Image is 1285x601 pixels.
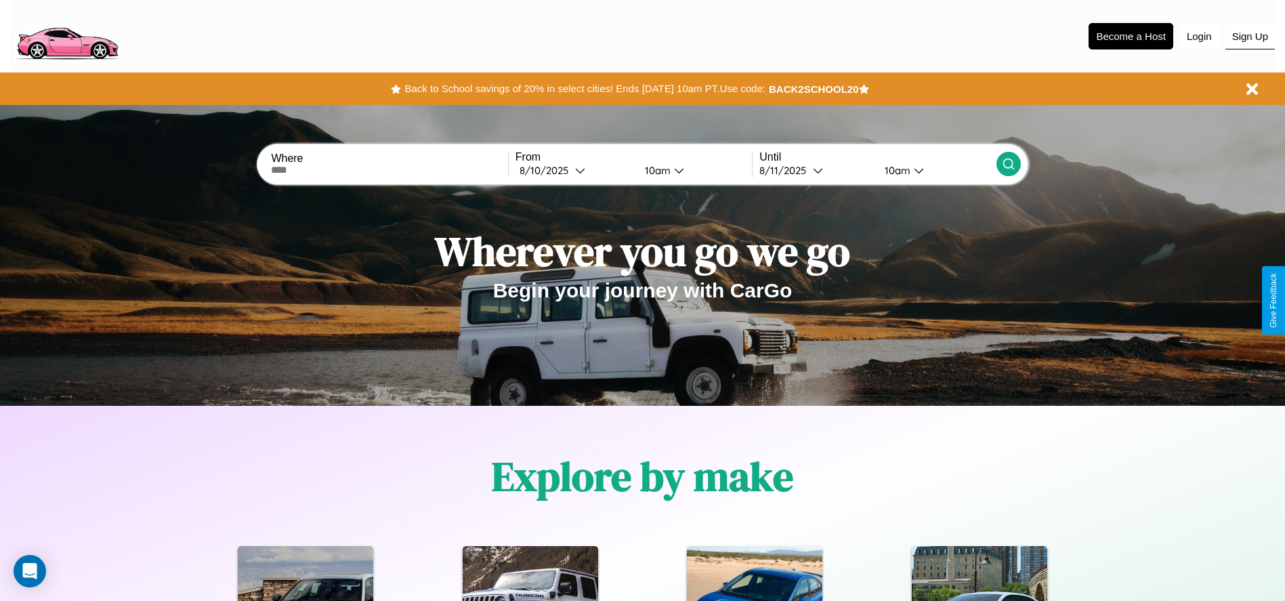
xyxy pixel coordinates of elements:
button: Login [1180,24,1219,49]
div: 10am [638,164,674,177]
div: 8 / 10 / 2025 [520,164,575,177]
h1: Explore by make [492,449,793,504]
img: logo [10,7,124,63]
label: Where [271,152,507,165]
button: Become a Host [1089,23,1173,49]
button: Sign Up [1225,24,1275,49]
label: From [515,151,752,163]
div: Give Feedback [1269,273,1278,328]
button: Back to School savings of 20% in select cities! Ends [DATE] 10am PT.Use code: [401,79,768,98]
label: Until [759,151,996,163]
button: 8/10/2025 [515,163,634,178]
div: 8 / 11 / 2025 [759,164,813,177]
div: 10am [878,164,914,177]
b: BACK2SCHOOL20 [769,83,859,95]
button: 10am [634,163,753,178]
button: 10am [874,163,996,178]
div: Open Intercom Messenger [14,555,46,587]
